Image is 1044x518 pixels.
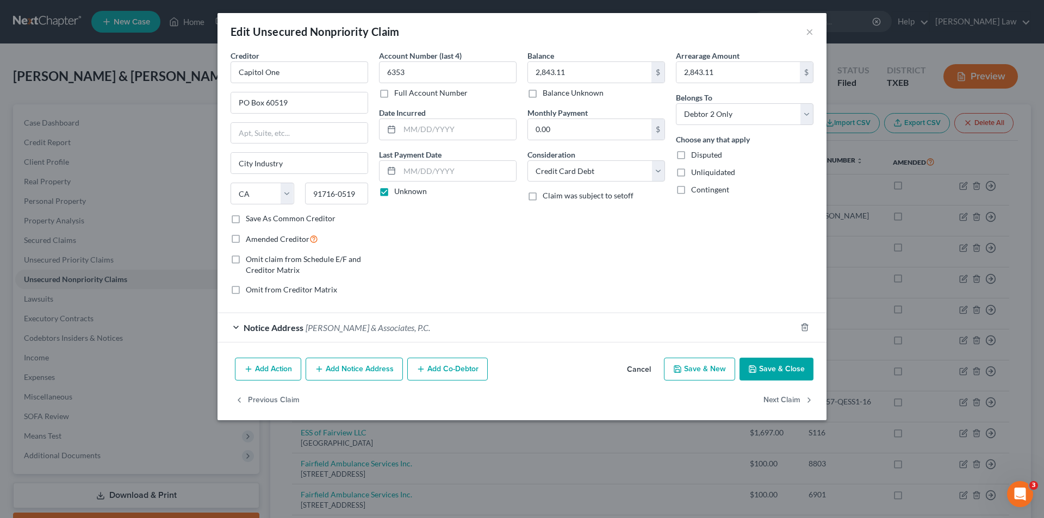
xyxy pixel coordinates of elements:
span: Amended Creditor [246,234,309,244]
button: Previous Claim [235,389,300,412]
input: Apt, Suite, etc... [231,123,368,143]
input: 0.00 [528,62,651,83]
input: 0.00 [528,119,651,140]
button: Add Notice Address [306,358,403,380]
div: $ [800,62,813,83]
span: Notice Address [244,322,303,333]
button: Save & New [664,358,735,380]
div: Edit Unsecured Nonpriority Claim [231,24,400,39]
label: Account Number (last 4) [379,50,462,61]
span: Claim was subject to setoff [543,191,633,200]
label: Date Incurred [379,107,426,118]
input: Enter city... [231,153,368,173]
span: Creditor [231,51,259,60]
span: Contingent [691,185,729,194]
span: 3 [1029,481,1038,490]
button: Cancel [618,359,660,380]
label: Last Payment Date [379,149,442,160]
button: × [806,25,813,38]
span: Omit claim from Schedule E/F and Creditor Matrix [246,254,361,274]
input: Enter address... [231,92,368,113]
label: Arrearage Amount [676,50,739,61]
label: Consideration [527,149,575,160]
label: Monthly Payment [527,107,588,118]
span: Omit from Creditor Matrix [246,285,337,294]
input: MM/DD/YYYY [400,161,516,182]
span: Belongs To [676,93,712,102]
input: Search creditor by name... [231,61,368,83]
input: 0.00 [676,62,800,83]
div: $ [651,62,664,83]
div: $ [651,119,664,140]
label: Balance [527,50,554,61]
span: [PERSON_NAME] & Associates, P.C. [306,322,430,333]
button: Save & Close [739,358,813,380]
label: Save As Common Creditor [246,213,335,224]
input: XXXX [379,61,517,83]
label: Choose any that apply [676,134,750,145]
button: Add Co-Debtor [407,358,488,380]
input: Enter zip... [305,183,369,204]
iframe: Intercom live chat [1007,481,1033,507]
button: Add Action [235,358,301,380]
span: Unliquidated [691,167,735,177]
label: Balance Unknown [543,88,604,98]
input: MM/DD/YYYY [400,119,516,140]
span: Disputed [691,150,722,159]
label: Unknown [394,186,427,197]
label: Full Account Number [394,88,468,98]
button: Next Claim [763,389,813,412]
